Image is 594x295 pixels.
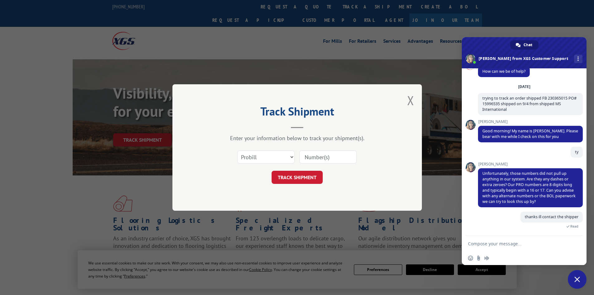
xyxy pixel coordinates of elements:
span: [PERSON_NAME] [478,120,583,124]
span: Insert an emoji [468,256,473,261]
button: TRACK SHIPMENT [272,171,323,184]
div: Chat [510,40,538,50]
div: Enter your information below to track your shipment(s). [204,135,391,142]
span: thanks ill contact the shipper [525,214,578,219]
div: More channels [574,55,582,63]
input: Number(s) [299,150,357,164]
span: How can we be of help? [482,69,525,74]
span: Unfortunately, those numbers did not pull up anything in our system. Are they any dashes or extra... [482,171,576,204]
textarea: Compose your message... [468,241,567,247]
span: Good morning! My name is [PERSON_NAME]. Please bear with me while I check on this for you [482,128,578,139]
button: Close modal [407,92,414,109]
h2: Track Shipment [204,107,391,119]
span: Chat [524,40,532,50]
span: ty [575,149,578,155]
span: Send a file [476,256,481,261]
span: trying to track an order shipped FB 230365015 PO# 15996535 shipped on 9/4 from shipped MS Interna... [482,96,577,112]
span: Audio message [484,256,489,261]
div: [DATE] [518,85,530,89]
span: Read [570,224,578,229]
span: [PERSON_NAME] [478,162,583,166]
div: Close chat [568,270,587,289]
